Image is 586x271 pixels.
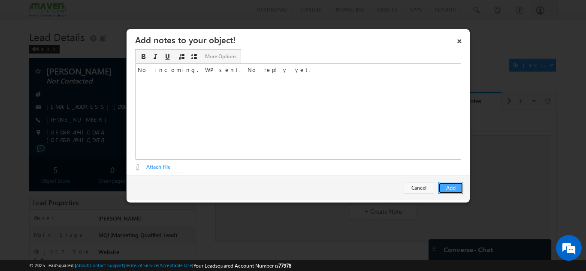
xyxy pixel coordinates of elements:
a: Italic [150,52,160,61]
span: Your Leadsquared Account Number is [193,262,291,269]
a: Underline [162,52,172,61]
span: More Options [205,53,236,60]
a: Bold [138,52,148,61]
a: Acceptable Use [160,262,192,268]
span: 77978 [278,262,291,269]
a: Insert/Remove Bulleted List [189,52,199,61]
a: × [452,32,467,47]
label: Description [135,54,461,61]
textarea: Type your message and click 'Submit' [11,79,157,203]
a: Insert/Remove Numbered List [177,52,187,61]
a: Terms of Service [125,262,158,268]
em: Submit [126,210,156,222]
a: More Options [203,52,238,61]
div: Leave a message [45,45,144,56]
button: Cancel [404,182,434,194]
div: Minimize live chat window [141,4,161,25]
a: About [76,262,88,268]
a: Contact Support [90,262,124,268]
h3: Add notes to your object! [135,32,467,47]
div: Rich Text Editor, Description-inline-editor-div [135,63,461,160]
button: Add [438,182,463,194]
img: d_60004797649_company_0_60004797649 [15,45,36,56]
span: © 2025 LeadSquared | | | | | [29,262,291,270]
